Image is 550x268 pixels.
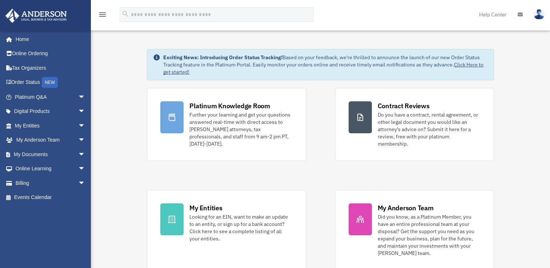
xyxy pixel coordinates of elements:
[5,118,96,133] a: My Entitiesarrow_drop_down
[189,101,270,110] div: Platinum Knowledge Room
[189,203,222,212] div: My Entities
[98,10,107,19] i: menu
[78,162,93,176] span: arrow_drop_down
[98,13,107,19] a: menu
[78,104,93,119] span: arrow_drop_down
[378,213,481,257] div: Did you know, as a Platinum Member, you have an entire professional team at your disposal? Get th...
[78,147,93,162] span: arrow_drop_down
[163,54,487,76] div: Based on your feedback, we're thrilled to announce the launch of our new Order Status Tracking fe...
[3,9,69,23] img: Anderson Advisors Platinum Portal
[378,111,481,147] div: Do you have a contract, rental agreement, or other legal document you would like an attorney's ad...
[335,88,494,161] a: Contract Reviews Do you have a contract, rental agreement, or other legal document you would like...
[78,133,93,148] span: arrow_drop_down
[5,147,96,162] a: My Documentsarrow_drop_down
[5,75,96,90] a: Order StatusNEW
[189,213,292,242] div: Looking for an EIN, want to make an update to an entity, or sign up for a bank account? Click her...
[78,90,93,105] span: arrow_drop_down
[147,88,306,161] a: Platinum Knowledge Room Further your learning and get your questions answered real-time with dire...
[5,162,96,176] a: Online Learningarrow_drop_down
[5,133,96,147] a: My Anderson Teamarrow_drop_down
[121,10,129,18] i: search
[5,190,96,205] a: Events Calendar
[5,46,96,61] a: Online Ordering
[5,104,96,119] a: Digital Productsarrow_drop_down
[378,101,430,110] div: Contract Reviews
[534,9,545,20] img: User Pic
[78,176,93,191] span: arrow_drop_down
[163,54,282,61] strong: Exciting News: Introducing Order Status Tracking!
[5,176,96,190] a: Billingarrow_drop_down
[5,32,93,46] a: Home
[5,61,96,75] a: Tax Organizers
[378,203,434,212] div: My Anderson Team
[5,90,96,104] a: Platinum Q&Aarrow_drop_down
[163,61,483,75] a: Click Here to get started!
[78,118,93,133] span: arrow_drop_down
[42,77,58,88] div: NEW
[189,111,292,147] div: Further your learning and get your questions answered real-time with direct access to [PERSON_NAM...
